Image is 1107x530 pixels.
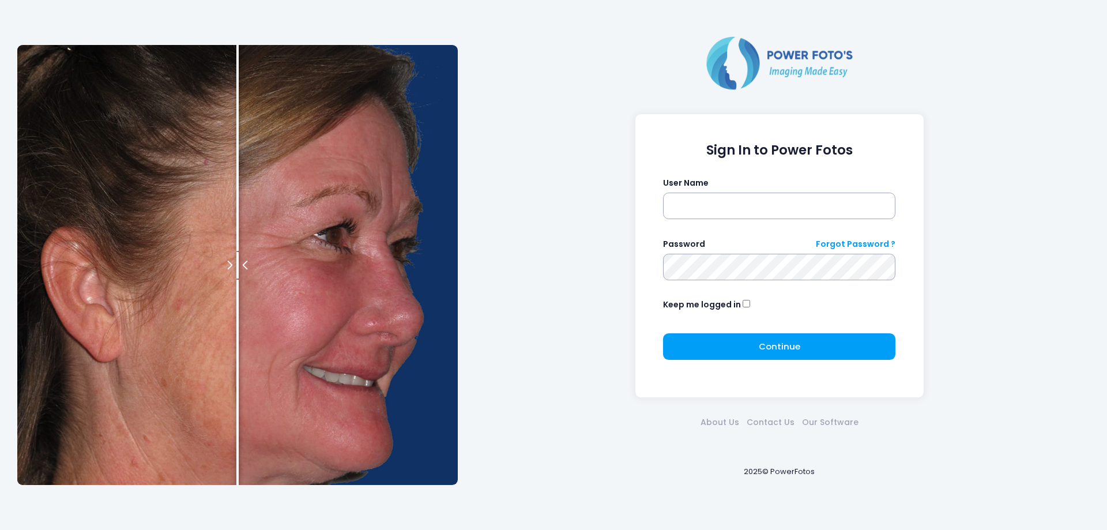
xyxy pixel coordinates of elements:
[469,447,1090,496] div: 2025© PowerFotos
[816,238,895,250] a: Forgot Password ?
[663,142,895,158] h1: Sign In to Power Fotos
[759,340,800,352] span: Continue
[798,416,862,428] a: Our Software
[696,416,743,428] a: About Us
[702,34,857,92] img: Logo
[663,333,895,360] button: Continue
[663,299,741,311] label: Keep me logged in
[743,416,798,428] a: Contact Us
[663,177,709,189] label: User Name
[663,238,705,250] label: Password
